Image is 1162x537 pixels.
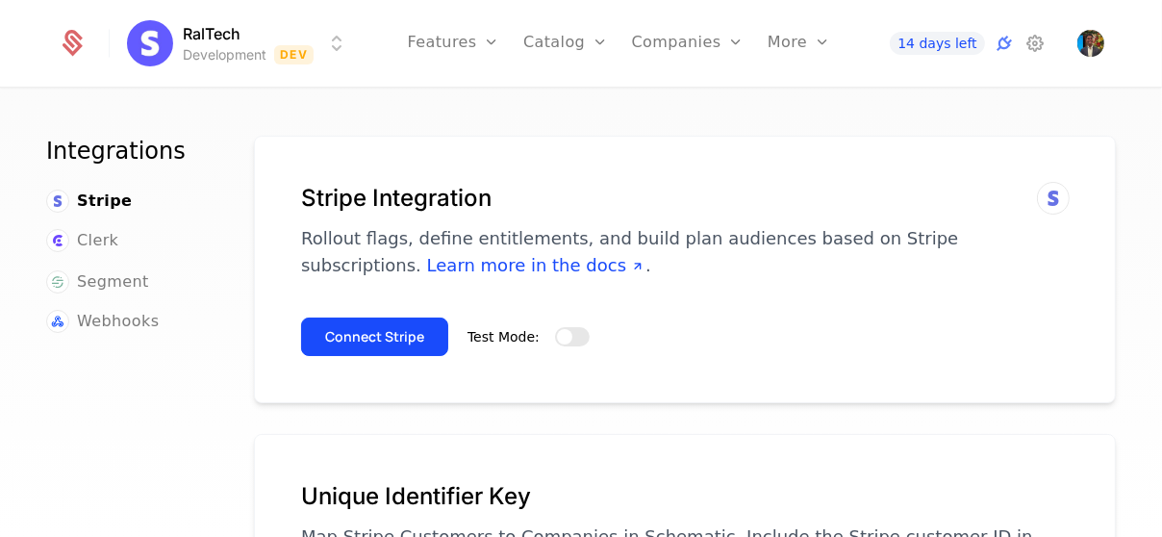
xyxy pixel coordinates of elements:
[46,229,118,252] a: Clerk
[46,136,208,166] h1: Integrations
[127,20,173,66] img: RalTech
[890,32,984,55] a: 14 days left
[77,310,159,333] span: Webhooks
[133,22,348,64] button: Select environment
[274,45,314,64] span: Dev
[46,136,208,334] nav: Main
[1077,30,1104,57] img: Ralston Dsouza
[301,318,448,356] button: Connect Stripe
[1077,30,1104,57] button: Open user button
[1023,32,1047,55] a: Settings
[427,255,645,275] a: Learn more in the docs
[77,270,149,294] span: Segment
[46,310,159,333] a: Webhooks
[46,190,132,213] a: Stripe
[183,45,266,64] div: Development
[467,329,540,345] span: Test Mode:
[301,481,1069,512] h1: Unique Identifier Key
[301,183,1069,214] h1: Stripe Integration
[77,190,132,213] span: Stripe
[183,22,240,45] span: RalTech
[77,229,118,252] span: Clerk
[993,32,1016,55] a: Integrations
[301,225,1069,279] p: Rollout flags, define entitlements, and build plan audiences based on Stripe subscriptions. .
[46,270,149,294] a: Segment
